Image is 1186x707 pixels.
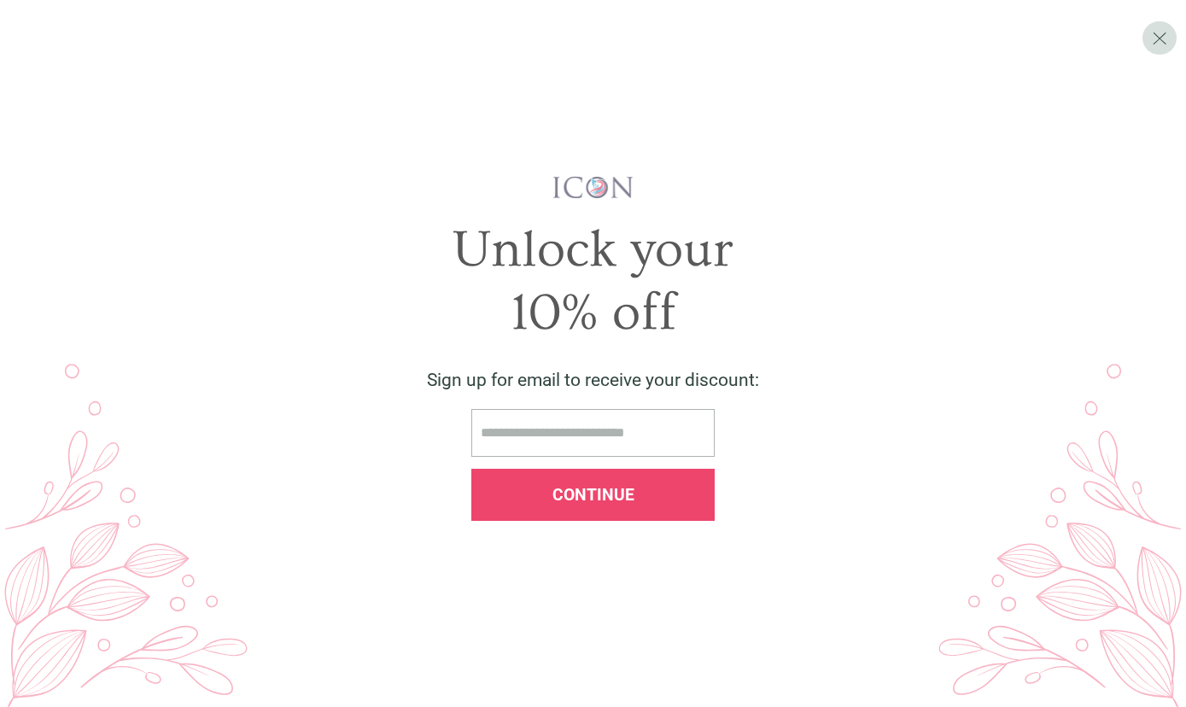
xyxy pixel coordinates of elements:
img: iconwallstickersl_1754656298800.png [551,175,635,200]
span: X [1152,26,1167,49]
span: 10% off [511,283,676,342]
span: Unlock your [453,220,733,279]
span: Continue [552,485,634,505]
span: Sign up for email to receive your discount: [427,370,759,390]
